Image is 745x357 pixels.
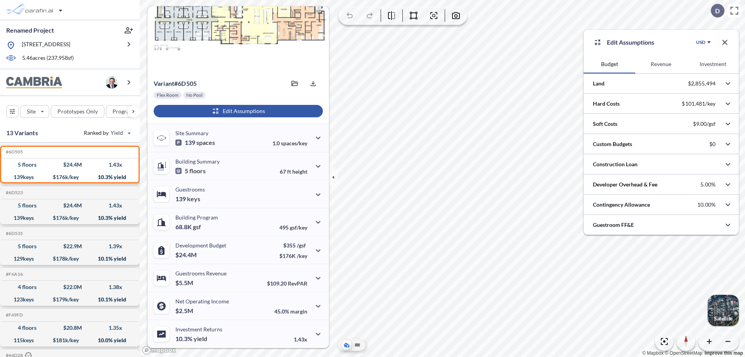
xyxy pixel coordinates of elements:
p: $5.5M [175,279,194,287]
p: Building Program [175,214,218,221]
p: $24.4M [175,251,198,259]
p: Guestrooms Revenue [175,270,227,277]
span: yield [194,335,207,343]
p: Site [27,108,36,115]
img: Switcher Image [708,295,739,326]
button: Edit Assumptions [154,105,323,117]
p: Prototypes Only [57,108,98,115]
p: Construction Loan [593,160,638,168]
h5: Click to copy the code [4,149,23,155]
p: 13 Variants [6,128,38,138]
p: [STREET_ADDRESS] [22,40,70,50]
p: 5.00% [700,181,716,188]
p: $101,481/key [682,100,716,107]
p: Soft Costs [593,120,617,128]
img: BrandImage [6,77,62,89]
h5: Click to copy the code [4,312,23,318]
p: 68.8K [175,223,201,231]
p: Renamed Project [6,26,54,35]
button: Investment [687,55,739,73]
p: 67 [280,168,307,175]
span: gsf [193,223,201,231]
div: USD [696,39,705,45]
a: OpenStreetMap [665,350,702,356]
button: Revenue [635,55,687,73]
button: Budget [584,55,635,73]
p: Development Budget [175,242,226,249]
span: gsf/key [290,224,307,231]
button: Program [106,105,148,118]
p: Building Summary [175,158,220,165]
span: /gsf [297,242,306,249]
button: Switcher ImageSatellite [708,295,739,326]
button: Site [20,105,49,118]
p: 495 [279,224,307,231]
button: Prototypes Only [51,105,104,118]
p: 139 [175,195,200,203]
button: Aerial View [342,340,351,350]
p: $0 [709,141,716,148]
p: 1.43x [294,336,307,343]
p: No Pool [186,92,203,98]
p: 45.0% [274,308,307,315]
span: keys [187,195,200,203]
span: Yield [111,129,123,137]
p: 139 [175,139,215,146]
p: Net Operating Income [175,298,229,305]
p: 1.0 [272,140,307,146]
p: $2.5M [175,307,194,315]
p: Contingency Allowance [593,201,650,209]
span: Variant [154,80,174,87]
p: $355 [279,242,307,249]
h5: Click to copy the code [4,190,23,195]
p: Guestrooms [175,186,205,193]
p: Developer Overhead & Fee [593,181,657,188]
p: Guestroom FF&E [593,221,634,229]
a: Mapbox homepage [142,346,176,355]
p: Site Summary [175,130,208,136]
p: Program [113,108,134,115]
p: $2,855,494 [688,80,716,87]
p: Satellite [714,315,733,322]
a: Mapbox [642,350,664,356]
span: height [292,168,307,175]
p: D [715,7,720,14]
span: /key [297,253,307,259]
p: 5 [175,167,206,175]
span: RevPAR [288,280,307,287]
p: $109.20 [267,280,307,287]
button: Site Plan [353,340,362,350]
p: $9.00/gsf [693,120,716,127]
a: Improve this map [705,350,743,356]
span: floors [189,167,206,175]
p: 10.00% [697,201,716,208]
p: Edit Assumptions [607,38,654,47]
button: Ranked by Yield [78,127,136,139]
p: Investment Returns [175,326,222,333]
p: Hard Costs [593,100,620,108]
span: ft [287,168,291,175]
p: 10.3% [175,335,207,343]
p: # 6d505 [154,80,197,87]
h5: Click to copy the code [4,231,23,236]
p: Land [593,80,605,87]
span: margin [290,308,307,315]
img: user logo [106,76,118,89]
p: 5.46 acres ( 237,958 sf) [22,54,74,63]
p: Custom Budgets [593,140,632,148]
p: $176K [279,253,307,259]
p: Flex Room [157,92,178,98]
span: spaces/key [281,140,307,146]
h5: Click to copy the code [4,272,23,277]
span: spaces [196,139,215,146]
